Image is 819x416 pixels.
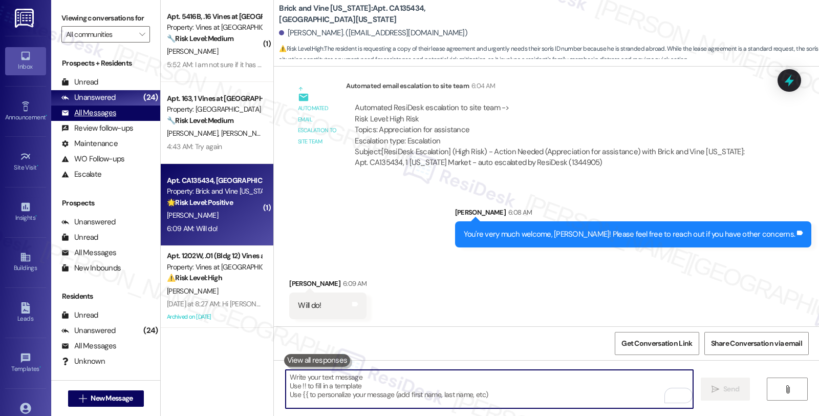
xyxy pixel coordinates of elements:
div: Prospects [51,198,160,209]
div: New Inbounds [61,263,121,274]
span: [PERSON_NAME] [167,211,218,220]
div: Unread [61,232,98,243]
strong: 🌟 Risk Level: Positive [167,198,233,207]
a: Templates • [5,349,46,377]
i:  [79,394,87,403]
span: Get Conversation Link [621,338,692,349]
div: Prospects + Residents [51,58,160,69]
span: [PERSON_NAME] [167,129,221,138]
div: Unknown [61,356,105,367]
div: Unanswered [61,325,116,336]
input: All communities [66,26,134,43]
span: • [37,162,38,170]
strong: ⚠️ Risk Level: High [167,273,222,282]
div: [PERSON_NAME] [289,278,367,293]
div: Unanswered [61,217,116,227]
button: Send [701,378,750,401]
a: Leads [5,299,46,327]
span: • [46,112,47,119]
div: Automated email escalation to site team [346,80,764,95]
span: • [39,364,41,371]
a: Inbox [5,47,46,75]
div: All Messages [61,108,116,118]
i:  [712,385,719,393]
div: (24) [141,90,160,106]
div: 6:09 AM [340,278,367,289]
strong: 🔧 Risk Level: Medium [167,34,233,43]
img: ResiDesk Logo [15,9,36,28]
div: All Messages [61,247,116,258]
button: Get Conversation Link [615,332,699,355]
div: Property: [GEOGRAPHIC_DATA] [167,104,262,115]
button: Share Conversation via email [704,332,809,355]
span: • [35,213,37,220]
span: Share Conversation via email [711,338,802,349]
div: Property: Vines at [GEOGRAPHIC_DATA] [167,262,262,273]
div: Property: Brick and Vine [US_STATE] [167,186,262,197]
div: Unanswered [61,92,116,103]
div: Unread [61,77,98,88]
div: Archived on [DATE] [166,310,263,323]
div: [PERSON_NAME] [455,207,812,221]
b: Brick and Vine [US_STATE]: Apt. CA135434, [GEOGRAPHIC_DATA][US_STATE] [279,3,484,25]
span: [PERSON_NAME] [167,286,218,296]
div: (24) [141,323,160,339]
a: Buildings [5,248,46,276]
div: 6:09 AM: Will do! [167,224,218,233]
div: Will do! [298,300,321,311]
div: Apt. CA135434, [GEOGRAPHIC_DATA][US_STATE] [167,175,262,186]
div: Review follow-ups [61,123,133,134]
span: : The resident is requesting a copy of their lease agreement and urgently needs their son's ID nu... [279,44,819,66]
button: New Message [68,390,144,407]
div: Automated email escalation to site team [298,103,338,147]
span: [PERSON_NAME] [167,47,218,56]
div: Unread [61,310,98,321]
div: Apt. 163, 1 Vines at [GEOGRAPHIC_DATA] [167,93,262,104]
textarea: To enrich screen reader interactions, please activate Accessibility in Grammarly extension settings [286,370,693,408]
span: Send [723,384,739,394]
div: 4:43 AM: Try again [167,142,222,151]
i:  [784,385,791,393]
div: WO Follow-ups [61,154,124,164]
div: Subject: [ResiDesk Escalation] (High Risk) - Action Needed (Appreciation for assistance) with Bri... [355,147,756,169]
div: Apt. 5416B, .16 Vines at [GEOGRAPHIC_DATA] [167,11,262,22]
div: Automated ResiDesk escalation to site team -> Risk Level: High Risk Topics: Appreciation for assi... [355,102,756,147]
a: Site Visit • [5,148,46,176]
strong: ⚠️ Risk Level: High [279,45,323,53]
div: 6:04 AM [469,80,495,91]
div: Escalate [61,169,101,180]
div: All Messages [61,341,116,351]
span: [PERSON_NAME] [221,129,272,138]
i:  [139,30,145,38]
div: Maintenance [61,138,118,149]
div: 5:52 AM: I am not sure if it has been addressed or not. I was just making sure someone was aware. [167,60,459,69]
a: Insights • [5,198,46,226]
div: 6:08 AM [506,207,532,218]
div: Apt. 1202W, .01 (Bldg 12) Vines at [GEOGRAPHIC_DATA] [167,251,262,261]
div: [PERSON_NAME]. ([EMAIL_ADDRESS][DOMAIN_NAME]) [279,28,467,38]
div: Residents [51,291,160,302]
div: You're very much welcome, [PERSON_NAME]! Please feel free to reach out if you have other concerns. [464,229,795,240]
label: Viewing conversations for [61,10,150,26]
span: New Message [91,393,133,404]
div: Property: Vines at [GEOGRAPHIC_DATA] [167,22,262,33]
strong: 🔧 Risk Level: Medium [167,116,233,125]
